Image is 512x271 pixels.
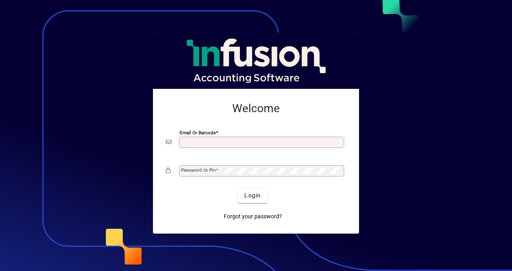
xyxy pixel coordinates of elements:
[221,209,285,224] a: Forgot your password?
[238,189,267,203] button: Login
[181,167,216,173] mat-label: Password or Pin
[224,212,282,221] span: Forgot your password?
[166,102,346,115] h2: Welcome
[244,191,261,200] span: Login
[180,129,216,135] mat-label: Email or Barcode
